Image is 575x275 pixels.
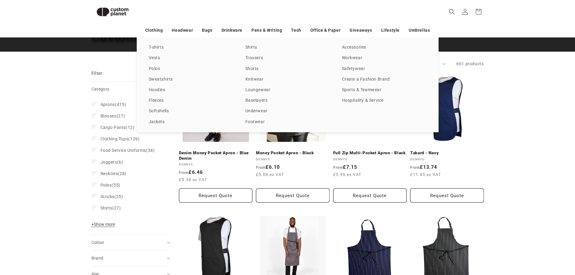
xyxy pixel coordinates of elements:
span: (6) [101,159,123,165]
span: Neckties [101,171,118,176]
a: Pens & Writing [251,25,282,36]
span: + [91,222,94,227]
span: Food Service Uniforms [101,148,146,153]
summary: Colour (0 selected) [91,235,170,250]
a: Trousers [245,54,330,62]
span: Shirts [101,206,113,210]
a: Loungewear [245,86,330,94]
span: Joggers [101,160,117,165]
a: Workwear [342,54,426,62]
a: T-shirts [149,43,233,52]
span: Colour [91,240,104,245]
summary: Brand (0 selected) [91,251,170,266]
a: Giveaways [350,25,372,36]
a: Full Zip Multi-Pocket Apron - Black [333,150,407,156]
a: Headwear [172,25,193,36]
img: Custom Planet [91,2,134,21]
a: Jackets [149,118,233,126]
a: Safetywear [342,65,426,73]
a: Accessories [342,43,426,52]
a: Baselayers [245,97,330,105]
summary: Search [445,5,458,18]
button: Show more [91,222,117,230]
a: Underwear [245,107,330,115]
span: (129) [101,136,140,142]
button: Request Quote [256,188,330,203]
a: Hospitality & Service [342,97,426,105]
span: Scrubs [101,194,115,199]
a: Polos [149,65,233,73]
a: Clothing [145,25,163,36]
span: Clothing Tops [101,136,129,141]
iframe: Chat Widget [474,210,575,275]
a: Sweatshirts [149,75,233,84]
a: Shirts [245,43,330,52]
a: Tech [291,25,301,36]
button: Request Quote [333,188,407,203]
a: Bags [202,25,212,36]
a: Tabard - Navy [410,150,484,156]
span: (25) [101,194,123,199]
a: Knitwear [245,75,330,84]
a: Shorts [245,65,330,73]
a: Umbrellas [409,25,430,36]
a: Hoodies [149,86,233,94]
span: Show more [91,222,115,227]
span: Brand [91,256,104,261]
span: (28) [101,171,126,176]
span: Polos [101,183,112,187]
a: Softshells [149,107,233,115]
a: Vests [149,54,233,62]
span: (27) [101,205,121,211]
span: (34) [101,148,155,153]
button: Request Quote [179,188,253,203]
a: Lifestyle [381,25,400,36]
a: Footwear [245,118,330,126]
a: Drinkware [222,25,242,36]
: Request Quote [410,188,484,203]
a: Fleeces [149,97,233,105]
a: Money Pocket Apron - Black [256,150,330,156]
a: Sports & Teamwear [342,86,426,94]
span: (55) [101,182,120,188]
a: Create a Fashion Brand [342,75,426,84]
a: Denim Money Pocket Apron - Blue Denim [179,150,253,161]
a: Office & Paper [310,25,340,36]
